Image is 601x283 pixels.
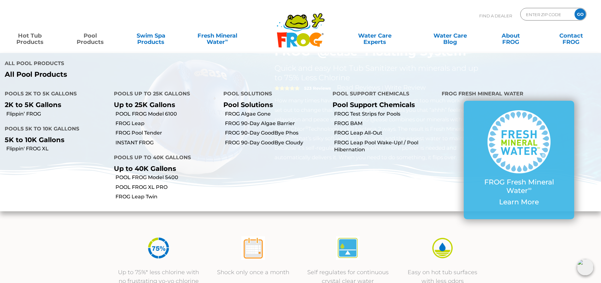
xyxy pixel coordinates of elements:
[225,129,328,136] a: FROG 90-Day GoodBye Phos
[115,174,218,181] a: POOL FROG Model 5400
[225,139,328,146] a: FROG 90-Day GoodBye Cloudy
[5,88,104,101] h4: Pools 2K to 5K Gallons
[334,111,437,117] a: FROG Test Strips for Pools
[115,129,218,136] a: FROG Pool Tender
[115,139,218,146] a: INSTANT FROG
[333,88,432,101] h4: Pool Support Chemicals
[431,236,454,260] img: icon-atease-easy-on
[5,58,296,70] h4: All Pool Products
[336,236,360,260] img: atease-icon-self-regulates
[188,29,247,42] a: Fresh MineralWater∞
[212,268,294,277] p: Shock only once a month
[5,70,296,79] a: All Pool Products
[127,29,174,42] a: Swim SpaProducts
[114,88,214,101] h4: Pools up to 25K Gallons
[574,9,586,20] input: GO
[225,120,328,127] a: FROG 90-Day Algae Barrier
[223,88,323,101] h4: Pool Solutions
[528,185,532,192] sup: ∞
[476,198,562,206] p: Learn More
[334,139,437,154] a: FROG Leap Pool Wake-Up! / Pool Hibernation
[476,110,562,209] a: FROG Fresh Mineral Water∞ Learn More
[115,184,218,191] a: POOL FROG XL PRO
[115,193,218,200] a: FROG Leap Twin
[442,88,596,101] h4: FROG Fresh Mineral Water
[223,101,273,109] a: Pool Solutions
[241,236,265,260] img: atease-icon-shock-once
[525,10,568,19] input: Zip Code Form
[6,145,109,152] a: Flippin' FROG XL
[476,178,562,195] p: FROG Fresh Mineral Water
[334,129,437,136] a: FROG Leap All-Out
[479,8,512,24] p: Find A Dealer
[577,259,593,275] img: openIcon
[334,120,437,127] a: FROG BAM
[67,29,114,42] a: PoolProducts
[115,111,218,117] a: POOL FROG Model 6100
[427,29,474,42] a: Water CareBlog
[225,38,228,43] sup: ∞
[5,136,104,144] p: 5K to 10K Gallons
[147,236,170,260] img: icon-atease-75percent-less
[337,29,413,42] a: Water CareExperts
[115,120,218,127] a: FROG Leap
[333,101,432,109] p: Pool Support Chemicals
[548,29,595,42] a: ContactFROG
[114,152,214,165] h4: Pools up to 40K Gallons
[114,165,214,172] p: Up to 40K Gallons
[225,111,328,117] a: FROG Algae Gone
[487,29,534,42] a: AboutFROG
[5,123,104,136] h4: Pools 5K to 10K Gallons
[6,29,53,42] a: Hot TubProducts
[114,101,214,109] p: Up to 25K Gallons
[6,111,109,117] a: Flippin’ FROG
[5,101,104,109] p: 2K to 5K Gallons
